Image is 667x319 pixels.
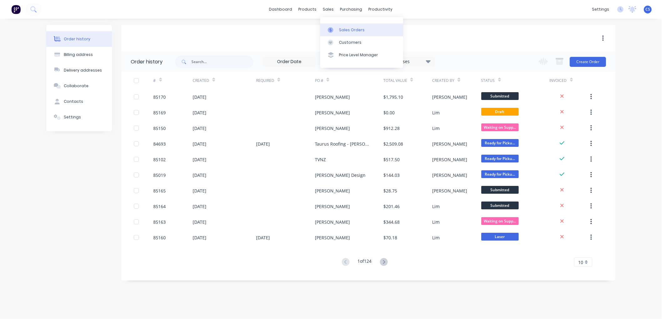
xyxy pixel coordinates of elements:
div: [DATE] [193,219,206,225]
div: Total Value [383,72,432,89]
div: $912.28 [383,125,400,132]
div: [PERSON_NAME] [315,219,350,225]
span: Ready for Picku... [481,170,519,178]
div: 85019 [154,172,166,178]
div: $144.03 [383,172,400,178]
div: 85150 [154,125,166,132]
div: [PERSON_NAME] [432,141,467,147]
div: [PERSON_NAME] [315,94,350,100]
div: 85160 [154,234,166,241]
input: Order Date [263,57,316,67]
span: Waiting on Supp... [481,217,519,225]
div: [PERSON_NAME] [432,172,467,178]
div: Lim [432,219,440,225]
span: CS [645,7,650,12]
a: Customers [320,36,403,49]
span: 10 [578,259,583,266]
div: Invoiced [550,78,567,83]
button: Contacts [46,94,112,109]
div: purchasing [337,5,366,14]
div: [DATE] [193,203,206,210]
div: Required [256,72,315,89]
div: $28.75 [383,187,397,194]
div: 31 Statuses [382,58,434,65]
span: Submitted [481,92,519,100]
a: Price Level Manager [320,49,403,61]
div: [DATE] [256,141,270,147]
div: sales [320,5,337,14]
div: [PERSON_NAME] [315,203,350,210]
div: [PERSON_NAME] [432,156,467,163]
div: [DATE] [193,94,206,100]
div: $0.00 [383,109,395,116]
button: Delivery addresses [46,62,112,78]
div: Billing address [64,52,93,57]
span: Laser [481,233,519,241]
span: Ready for Picku... [481,139,519,147]
div: Delivery addresses [64,67,102,73]
a: dashboard [266,5,296,14]
div: [DATE] [256,234,270,241]
div: $1,795.10 [383,94,403,100]
div: $70.18 [383,234,397,241]
span: Waiting on Supp... [481,123,519,131]
div: [PERSON_NAME] [432,187,467,194]
div: Created By [432,78,454,83]
div: [PERSON_NAME] [432,94,467,100]
button: Billing address [46,47,112,62]
div: $344.68 [383,219,400,225]
button: Settings [46,109,112,125]
button: Order history [46,31,112,47]
div: Price Level Manager [339,52,378,58]
button: Create Order [570,57,606,67]
div: [DATE] [193,156,206,163]
div: [DATE] [193,141,206,147]
div: $517.50 [383,156,400,163]
div: Created [193,78,209,83]
span: Submitted [481,202,519,209]
button: Collaborate [46,78,112,94]
div: # [154,78,156,83]
div: [DATE] [193,187,206,194]
div: [PERSON_NAME] Design [315,172,366,178]
div: 1 of 124 [358,258,372,267]
div: 85165 [154,187,166,194]
div: Status [481,72,550,89]
div: Lim [432,234,440,241]
div: PO # [315,72,383,89]
div: Total Value [383,78,407,83]
div: [PERSON_NAME] [315,109,350,116]
div: Order history [64,36,90,42]
div: products [296,5,320,14]
div: Lim [432,109,440,116]
img: Factory [11,5,21,14]
div: [DATE] [193,109,206,116]
input: Search... [191,56,253,68]
div: $2,509.08 [383,141,403,147]
div: Sales Orders [339,27,365,33]
div: Created [193,72,256,89]
div: Customers [339,40,361,45]
span: Draft [481,108,519,116]
div: [PERSON_NAME] [315,234,350,241]
div: 85169 [154,109,166,116]
div: [PERSON_NAME] [315,125,350,132]
div: [DATE] [193,125,206,132]
span: Submitted [481,186,519,194]
div: [DATE] [193,234,206,241]
div: productivity [366,5,396,14]
div: 84693 [154,141,166,147]
div: settings [589,5,612,14]
div: 85163 [154,219,166,225]
div: $201.46 [383,203,400,210]
div: 85164 [154,203,166,210]
div: Taurus Roofing - [PERSON_NAME] [315,141,371,147]
div: [PERSON_NAME] [315,187,350,194]
div: TVNZ [315,156,326,163]
div: Settings [64,114,81,120]
div: # [154,72,193,89]
div: 85102 [154,156,166,163]
div: PO # [315,78,323,83]
div: Collaborate [64,83,88,89]
div: [DATE] [193,172,206,178]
